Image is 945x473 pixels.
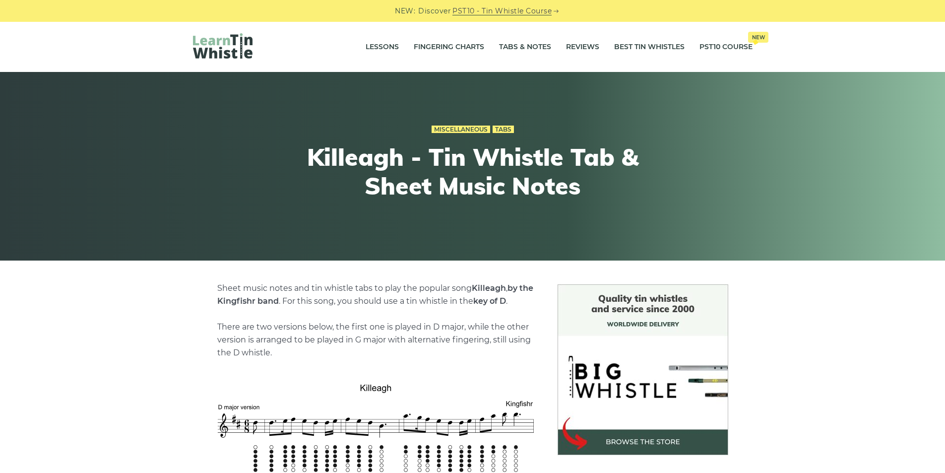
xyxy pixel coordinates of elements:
p: . For this song, you should use a tin whistle in the . There are two versions below, the first on... [217,282,534,359]
span: New [748,32,768,43]
img: BigWhistle Tin Whistle Store [558,284,728,455]
a: Lessons [366,35,399,60]
a: PST10 CourseNew [699,35,753,60]
img: LearnTinWhistle.com [193,33,252,59]
a: Tabs [493,126,514,134]
a: Reviews [566,35,599,60]
strong: Killeagh [472,283,506,293]
a: Tabs & Notes [499,35,551,60]
a: Best Tin Whistles [614,35,685,60]
span: Sheet music notes and tin whistle tabs to play the popular song , [217,283,507,293]
a: Miscellaneous [432,126,490,134]
a: Fingering Charts [414,35,484,60]
h1: Killeagh - Tin Whistle Tab & Sheet Music Notes [290,143,655,200]
strong: key of D [473,296,506,306]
